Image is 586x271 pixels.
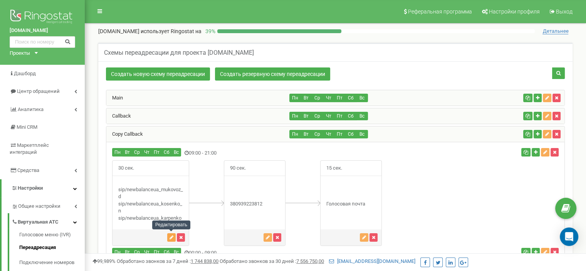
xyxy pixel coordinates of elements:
[161,248,172,256] button: Сб
[191,258,218,264] u: 1 744 838,00
[98,27,201,35] p: [DOMAIN_NAME]
[112,148,123,157] button: Пн
[18,203,60,210] span: Общие настройки
[556,8,573,15] span: Выход
[356,130,368,138] button: Вс
[224,200,285,208] div: 380939223812
[10,8,75,27] img: Ringostat logo
[123,248,132,256] button: Вт
[301,94,312,102] button: Вт
[106,131,143,137] a: Copy Callback
[112,248,123,256] button: Пн
[106,67,210,81] a: Создать новую схему переадресации
[323,112,334,120] button: Чт
[10,142,49,155] span: Маркетплейс интеграций
[296,258,324,264] u: 7 556 750,00
[356,94,368,102] button: Вс
[301,112,312,120] button: Вт
[12,213,85,229] a: Виртуальная АТС
[215,67,330,81] a: Создать резервную схему переадресации
[106,95,123,101] a: Main
[17,167,39,173] span: Средства
[106,248,412,258] div: 00:00 - 09:00
[161,148,172,157] button: Сб
[334,112,346,120] button: Пт
[289,94,301,102] button: Пн
[18,219,59,226] span: Виртуальная АТС
[552,67,565,79] button: Поиск схемы переадресации
[171,248,181,256] button: Вс
[123,148,132,157] button: Вт
[560,227,578,246] div: Open Intercom Messenger
[142,248,152,256] button: Чт
[171,148,181,157] button: Вс
[542,28,568,34] span: Детальнее
[10,36,75,48] input: Поиск по номеру
[104,49,254,56] h5: Схемы переадресации для проекта [DOMAIN_NAME]
[151,248,162,256] button: Пт
[220,258,324,264] span: Обработано звонков за 30 дней :
[489,8,540,15] span: Настройки профиля
[112,186,189,222] div: sip/newbalanceua_mukovoz_d sip/newbalanceua_kosenko_n sip/newbalanceua_karpenko
[18,106,44,112] span: Аналитика
[19,240,85,255] a: Переадресация
[289,130,301,138] button: Пн
[151,148,162,157] button: Пт
[132,248,142,256] button: Ср
[19,231,85,241] a: Голосовое меню (IVR)
[323,130,334,138] button: Чт
[12,197,85,213] a: Общие настройки
[18,185,43,191] span: Настройки
[289,112,301,120] button: Пн
[321,200,381,208] div: Голосовая почта
[19,255,85,270] a: Подключение номеров
[345,94,357,102] button: Сб
[312,94,323,102] button: Ср
[321,161,348,176] span: 15 сек.
[10,50,30,57] div: Проекты
[334,94,346,102] button: Пт
[10,27,75,34] a: [DOMAIN_NAME]
[152,221,190,229] div: Редактировать
[312,112,323,120] button: Ср
[312,130,323,138] button: Ср
[345,112,357,120] button: Сб
[2,179,85,197] a: Настройки
[106,148,412,158] div: 09:00 - 21:00
[117,258,218,264] span: Обработано звонков за 7 дней :
[201,27,217,35] p: 39 %
[224,161,252,176] span: 90 сек.
[17,124,37,130] span: Mini CRM
[323,94,334,102] button: Чт
[106,113,131,119] a: Callback
[112,161,140,176] span: 30 сек.
[17,88,60,94] span: Центр обращений
[92,258,116,264] span: 99,989%
[142,148,152,157] button: Чт
[334,130,346,138] button: Пт
[356,112,368,120] button: Вс
[301,130,312,138] button: Вт
[14,71,36,76] span: Дашборд
[141,28,201,34] span: использует Ringostat на
[329,258,415,264] a: [EMAIL_ADDRESS][DOMAIN_NAME]
[345,130,357,138] button: Сб
[408,8,472,15] span: Реферальная программа
[132,148,142,157] button: Ср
